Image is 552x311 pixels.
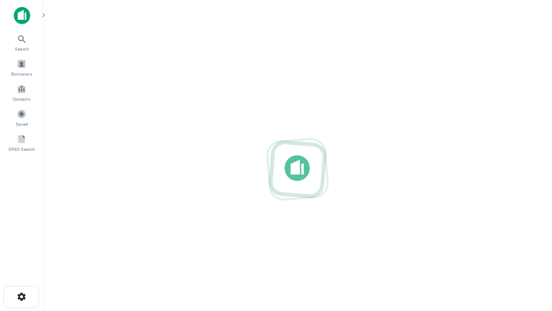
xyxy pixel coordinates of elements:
a: Contacts [3,81,41,104]
span: Borrowers [11,70,32,77]
a: SREO Search [3,131,41,154]
a: Saved [3,106,41,129]
img: capitalize-icon.png [14,7,30,24]
iframe: Chat Widget [509,214,552,256]
span: Search [15,45,29,52]
a: Search [3,31,41,54]
span: Saved [16,121,28,127]
span: Contacts [13,95,30,102]
a: Borrowers [3,56,41,79]
span: SREO Search [8,146,35,152]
